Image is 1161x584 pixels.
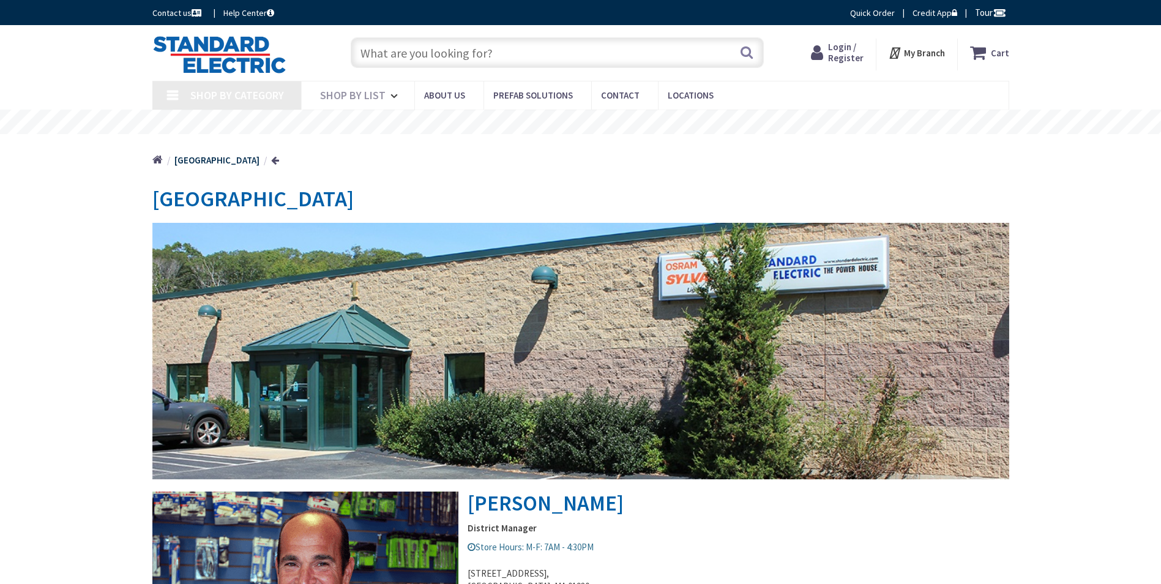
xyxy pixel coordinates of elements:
[991,42,1009,64] strong: Cart
[152,7,204,19] a: Contact us
[904,47,945,59] strong: My Branch
[152,36,286,73] img: Standard Electric
[152,223,1009,515] h2: [PERSON_NAME]
[152,185,354,212] span: [GEOGRAPHIC_DATA]
[152,522,1009,534] strong: District Manager
[152,223,1009,479] img: Gloucester1170x350jpg.jpg
[351,37,764,68] input: What are you looking for?
[850,7,895,19] a: Quick Order
[970,42,1009,64] a: Cart
[828,41,864,64] span: Login / Register
[668,89,714,101] span: Locations
[388,116,801,130] rs-layer: [MEDICAL_DATA]: Our Commitment to Our Employees and Customers
[468,541,594,553] span: Store Hours: M-F: 7AM - 4:30PM
[223,7,274,19] a: Help Center
[174,154,259,166] strong: [GEOGRAPHIC_DATA]
[493,89,573,101] span: Prefab Solutions
[913,7,957,19] a: Credit App
[975,7,1006,18] span: Tour
[190,88,284,102] span: Shop By Category
[811,42,864,64] a: Login / Register
[601,89,640,101] span: Contact
[888,42,945,64] div: My Branch
[424,89,465,101] span: About Us
[320,88,386,102] span: Shop By List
